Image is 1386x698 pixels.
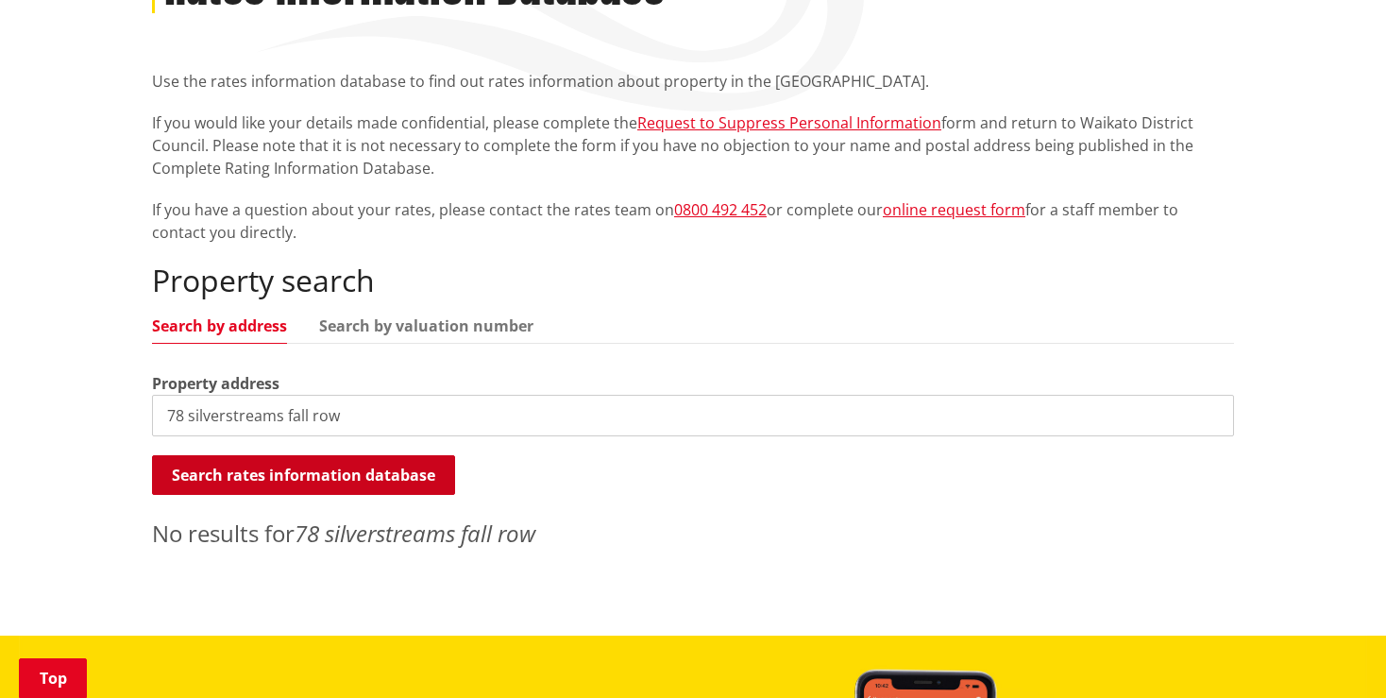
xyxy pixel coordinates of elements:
[883,199,1025,220] a: online request form
[152,198,1234,244] p: If you have a question about your rates, please contact the rates team on or complete our for a s...
[152,263,1234,298] h2: Property search
[674,199,767,220] a: 0800 492 452
[152,111,1234,179] p: If you would like your details made confidential, please complete the form and return to Waikato ...
[152,455,455,495] button: Search rates information database
[152,395,1234,436] input: e.g. Duke Street NGARUAWAHIA
[319,318,533,333] a: Search by valuation number
[295,518,535,549] em: 78 silverstreams fall row
[152,372,279,395] label: Property address
[637,112,941,133] a: Request to Suppress Personal Information
[152,517,1234,551] p: No results for
[152,318,287,333] a: Search by address
[152,70,1234,93] p: Use the rates information database to find out rates information about property in the [GEOGRAPHI...
[1299,619,1367,687] iframe: Messenger Launcher
[19,658,87,698] a: Top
